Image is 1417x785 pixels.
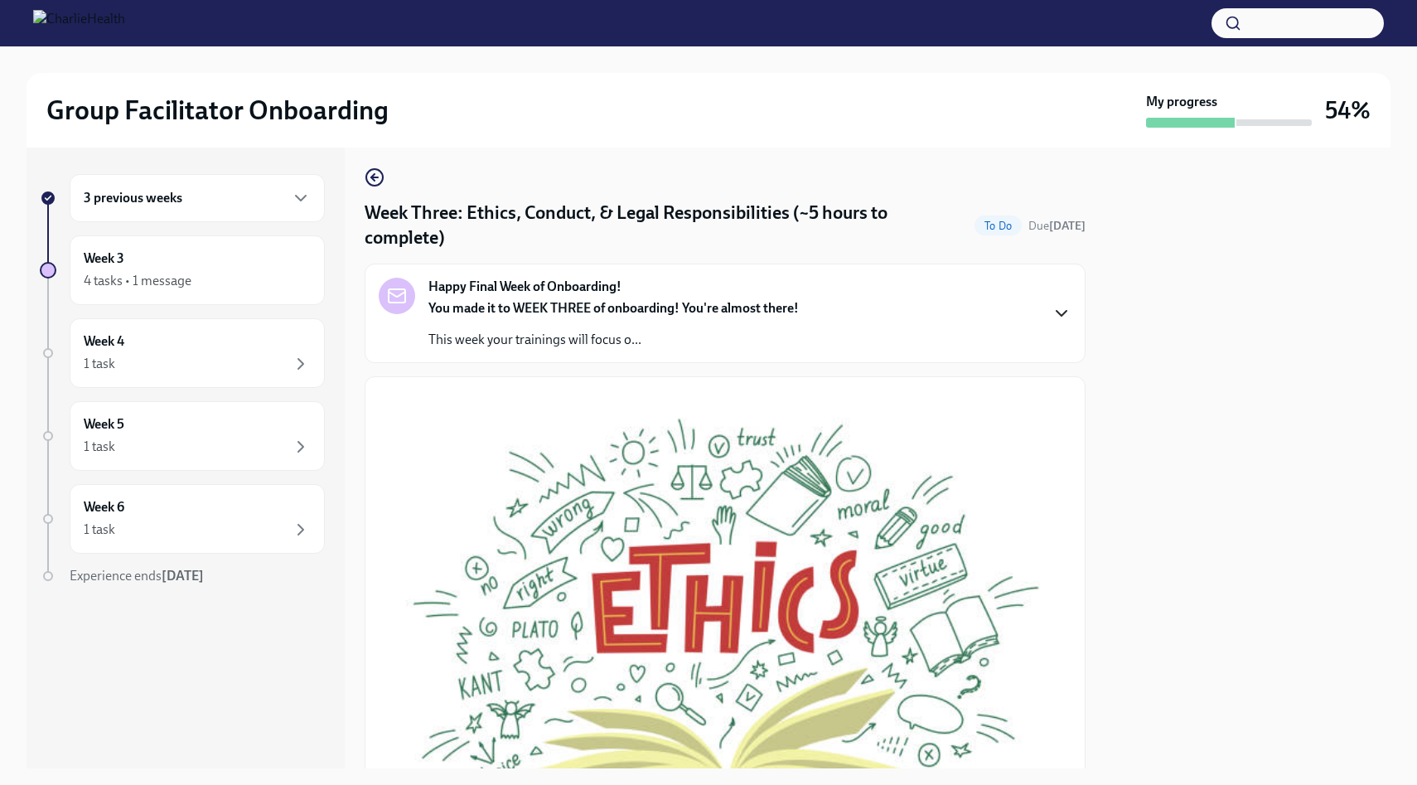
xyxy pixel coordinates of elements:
strong: My progress [1146,93,1217,111]
div: 1 task [84,355,115,373]
img: CharlieHealth [33,10,125,36]
strong: [DATE] [162,568,204,584]
h6: Week 6 [84,498,124,516]
p: This week your trainings will focus o... [428,331,799,349]
a: Week 51 task [40,401,325,471]
h6: 3 previous weeks [84,189,182,207]
div: 3 previous weeks [70,174,325,222]
h6: Week 3 [84,250,124,268]
a: Week 34 tasks • 1 message [40,235,325,305]
span: August 25th, 2025 07:00 [1028,218,1086,234]
div: 1 task [84,438,115,456]
a: Week 61 task [40,484,325,554]
div: 4 tasks • 1 message [84,272,191,290]
span: Due [1028,219,1086,233]
div: 1 task [84,521,115,539]
h3: 54% [1325,95,1371,125]
span: To Do [974,220,1022,232]
h4: Week Three: Ethics, Conduct, & Legal Responsibilities (~5 hours to complete) [365,201,968,250]
h6: Week 4 [84,332,124,351]
a: Week 41 task [40,318,325,388]
strong: [DATE] [1049,219,1086,233]
span: Experience ends [70,568,204,584]
strong: You made it to WEEK THREE of onboarding! You're almost there! [428,300,799,316]
h2: Group Facilitator Onboarding [46,94,389,127]
strong: Happy Final Week of Onboarding! [428,278,621,296]
h6: Week 5 [84,415,124,434]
